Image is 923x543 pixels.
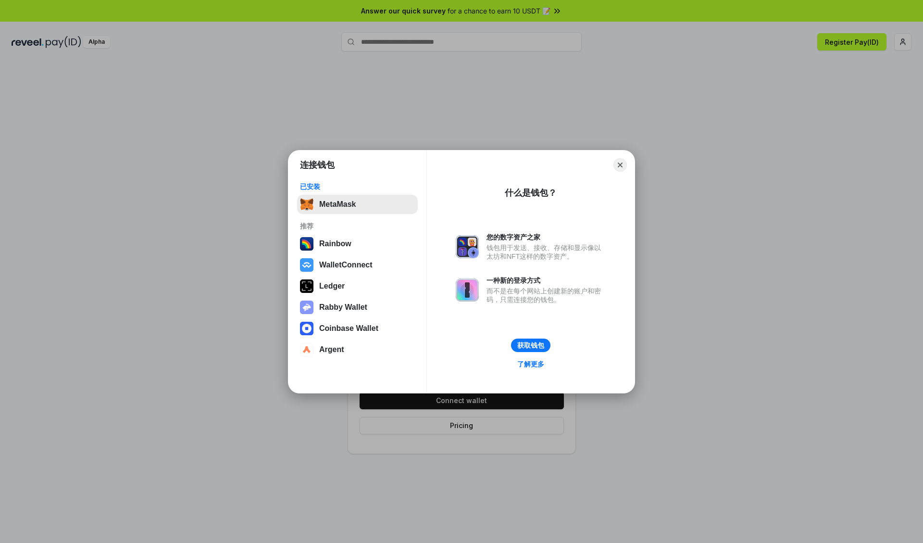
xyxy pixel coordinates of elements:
[486,287,606,304] div: 而不是在每个网站上创建新的账户和密码，只需连接您的钱包。
[300,182,415,191] div: 已安装
[486,233,606,241] div: 您的数字资产之家
[300,159,335,171] h1: 连接钱包
[319,200,356,209] div: MetaMask
[456,278,479,302] img: svg+xml,%3Csvg%20xmlns%3D%22http%3A%2F%2Fwww.w3.org%2F2000%2Fsvg%22%20fill%3D%22none%22%20viewBox...
[319,303,367,312] div: Rabby Wallet
[300,322,313,335] img: svg+xml,%3Csvg%20width%3D%2228%22%20height%3D%2228%22%20viewBox%3D%220%200%2028%2028%22%20fill%3D...
[456,235,479,258] img: svg+xml,%3Csvg%20xmlns%3D%22http%3A%2F%2Fwww.w3.org%2F2000%2Fsvg%22%20fill%3D%22none%22%20viewBox...
[297,298,418,317] button: Rabby Wallet
[511,358,550,370] a: 了解更多
[517,360,544,368] div: 了解更多
[517,341,544,350] div: 获取钱包
[297,255,418,275] button: WalletConnect
[300,343,313,356] img: svg+xml,%3Csvg%20width%3D%2228%22%20height%3D%2228%22%20viewBox%3D%220%200%2028%2028%22%20fill%3D...
[505,187,557,199] div: 什么是钱包？
[297,277,418,296] button: Ledger
[319,345,344,354] div: Argent
[511,339,550,352] button: 获取钱包
[486,276,606,285] div: 一种新的登录方式
[300,279,313,293] img: svg+xml,%3Csvg%20xmlns%3D%22http%3A%2F%2Fwww.w3.org%2F2000%2Fsvg%22%20width%3D%2228%22%20height%3...
[297,319,418,338] button: Coinbase Wallet
[300,198,313,211] img: svg+xml,%3Csvg%20fill%3D%22none%22%20height%3D%2233%22%20viewBox%3D%220%200%2035%2033%22%20width%...
[319,240,351,248] div: Rainbow
[319,282,345,290] div: Ledger
[300,222,415,230] div: 推荐
[297,340,418,359] button: Argent
[300,258,313,272] img: svg+xml,%3Csvg%20width%3D%2228%22%20height%3D%2228%22%20viewBox%3D%220%200%2028%2028%22%20fill%3D...
[319,261,373,269] div: WalletConnect
[300,237,313,251] img: svg+xml,%3Csvg%20width%3D%22120%22%20height%3D%22120%22%20viewBox%3D%220%200%20120%20120%22%20fil...
[613,158,627,172] button: Close
[486,243,606,261] div: 钱包用于发送、接收、存储和显示像以太坊和NFT这样的数字资产。
[297,195,418,214] button: MetaMask
[319,324,378,333] div: Coinbase Wallet
[297,234,418,253] button: Rainbow
[300,301,313,314] img: svg+xml,%3Csvg%20xmlns%3D%22http%3A%2F%2Fwww.w3.org%2F2000%2Fsvg%22%20fill%3D%22none%22%20viewBox...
